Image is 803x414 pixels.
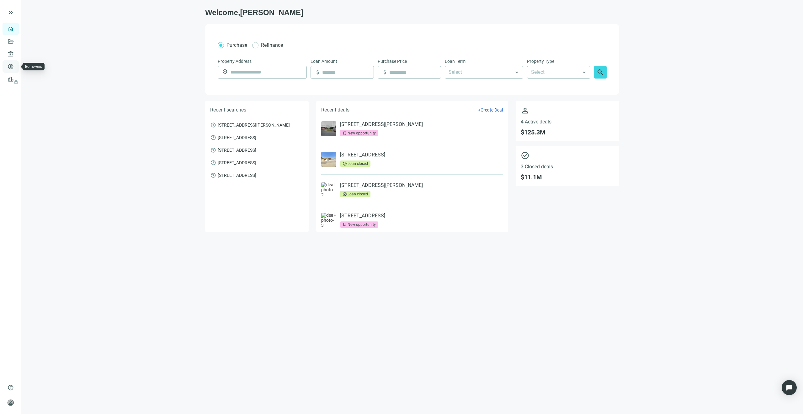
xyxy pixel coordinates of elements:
span: [STREET_ADDRESS] [218,147,256,153]
span: location_on [222,69,228,75]
span: Purchase Price [378,58,407,65]
span: 3 Closed deals [521,164,614,170]
span: $ 125.3M [521,128,614,136]
span: bookmark [343,222,347,227]
span: $ 11.1M [521,173,614,181]
span: Create Deal [481,107,503,112]
button: +Create Deal [478,107,503,113]
span: history [210,172,216,178]
span: [STREET_ADDRESS] [218,160,256,165]
span: history [210,160,216,166]
a: [STREET_ADDRESS][PERSON_NAME] [340,182,423,188]
span: Loan Term [445,58,465,65]
span: check_circle [343,161,347,166]
a: [STREET_ADDRESS] [340,152,385,158]
a: [STREET_ADDRESS] [340,213,385,219]
span: + [478,107,481,112]
span: [STREET_ADDRESS] [218,172,256,178]
span: Property Address [218,58,252,65]
div: Loan closed [348,191,368,197]
img: deal-photo-3 [321,213,336,228]
img: deal-photo-1 [321,152,336,167]
span: attach_money [315,69,321,75]
span: attach_money [382,69,388,75]
span: search [597,68,604,76]
span: history [210,134,216,141]
span: Refinance [261,42,283,48]
h5: Recent searches [210,106,246,114]
span: history [210,122,216,128]
div: New opportunity [348,130,376,136]
span: Property Type [527,58,554,65]
button: search [594,66,607,79]
a: [STREET_ADDRESS][PERSON_NAME] [340,121,423,128]
span: person [521,106,614,115]
img: deal-photo-2 [321,182,336,197]
span: help [8,384,14,391]
span: history [210,147,216,153]
span: check_circle [521,151,614,160]
span: 4 Active deals [521,119,614,125]
span: Loan Amount [311,58,337,65]
div: Open Intercom Messenger [782,380,797,395]
span: [STREET_ADDRESS] [218,134,256,140]
span: person [8,400,14,406]
span: check_circle [343,192,347,196]
img: deal-photo-0 [321,121,336,136]
span: Purchase [226,42,247,48]
div: New opportunity [348,221,376,228]
h5: Recent deals [321,106,349,114]
span: bookmark [343,131,347,135]
button: keyboard_double_arrow_right [7,9,14,16]
span: [STREET_ADDRESS][PERSON_NAME] [218,122,290,128]
div: Loan closed [348,161,368,167]
h1: Welcome, [PERSON_NAME] [205,8,619,18]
